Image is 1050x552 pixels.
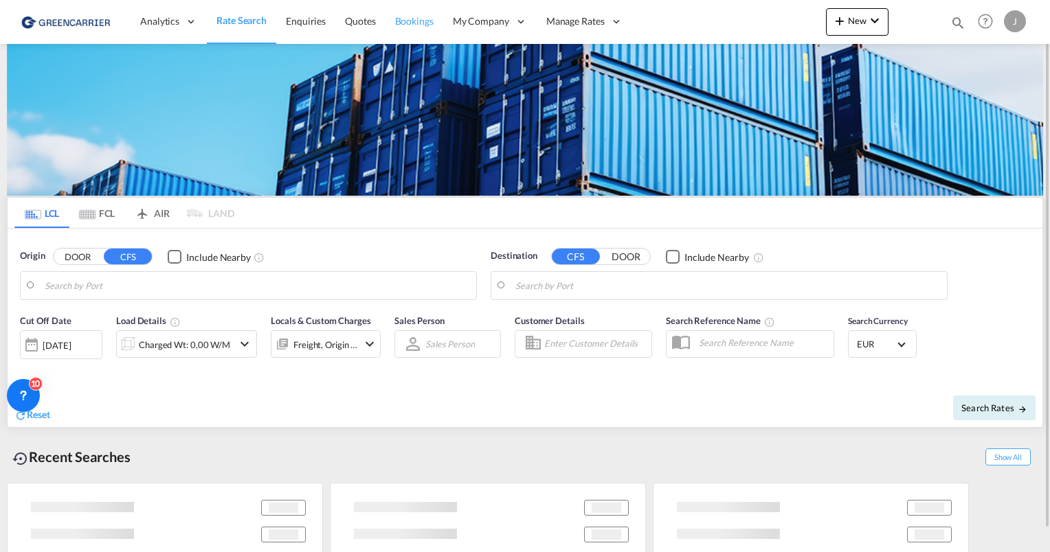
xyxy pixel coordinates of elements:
button: DOOR [54,249,102,265]
span: Quotes [345,15,375,27]
img: GreenCarrierFCL_LCL.png [7,44,1043,196]
span: Show All [985,448,1031,465]
md-tab-item: AIR [124,198,179,228]
span: Cut Off Date [20,315,71,326]
span: Load Details [116,315,181,326]
span: Help [974,10,997,33]
span: My Company [453,14,509,28]
span: Origin [20,249,45,263]
span: Rate Search [216,14,267,26]
span: Bookings [395,15,434,27]
md-tab-item: FCL [69,198,124,228]
md-icon: icon-arrow-right [1018,404,1027,414]
div: Freight Origin Destination [293,335,358,354]
md-select: Sales Person [424,334,476,354]
button: Search Ratesicon-arrow-right [953,395,1036,420]
div: Include Nearby [684,251,749,264]
md-icon: Your search will be saved by the below given name [764,317,775,327]
div: J [1004,10,1026,32]
md-pagination-wrapper: Use the left and right arrow keys to navigate between tabs [14,198,234,228]
div: Freight Origin Destinationicon-chevron-down [271,330,381,358]
span: Enquiries [286,15,326,27]
button: DOOR [602,249,650,265]
div: Include Nearby [186,251,251,264]
button: CFS [104,249,152,264]
div: Recent Searches [7,441,136,472]
md-icon: Chargeable Weight [170,317,181,327]
md-icon: icon-magnify [950,15,965,30]
md-datepicker: Select [20,358,30,376]
div: icon-magnify [950,15,965,36]
md-tab-item: LCL [14,198,69,228]
md-icon: Unchecked: Ignores neighbouring ports when fetching rates.Checked : Includes neighbouring ports w... [254,252,265,263]
md-icon: icon-plus 400-fg [831,12,848,29]
span: EUR [857,338,895,350]
button: CFS [552,249,600,264]
input: Enter Customer Details [544,334,647,354]
div: Charged Wt: 0,00 W/Micon-chevron-down [116,330,257,358]
span: Customer Details [515,315,584,326]
md-checkbox: Checkbox No Ink [168,249,251,264]
span: Locals & Custom Charges [271,315,371,326]
span: Destination [491,249,537,263]
div: Help [974,10,1004,34]
div: [DATE] [20,330,102,359]
span: Sales Person [394,315,445,326]
span: Reset [27,409,50,420]
div: Charged Wt: 0,00 W/M [139,335,230,354]
md-icon: icon-chevron-down [236,336,253,352]
span: New [831,15,883,26]
span: Search Rates [961,402,1027,413]
div: Origin DOOR CFS Checkbox No InkUnchecked: Ignores neighbouring ports when fetching rates.Checked ... [8,229,1042,427]
input: Search by Port [515,275,940,296]
md-icon: icon-backup-restore [12,450,29,467]
input: Search Reference Name [692,332,834,353]
button: icon-plus 400-fgNewicon-chevron-down [826,8,889,36]
md-checkbox: Checkbox No Ink [666,249,749,264]
md-select: Select Currency: € EUREuro [856,334,909,354]
input: Search by Port [45,275,469,296]
md-icon: icon-chevron-down [867,12,883,29]
span: Search Currency [848,316,908,326]
md-icon: icon-chevron-down [361,336,378,352]
md-icon: icon-refresh [14,409,27,422]
span: Search Reference Name [666,315,775,326]
md-icon: icon-airplane [134,205,150,216]
div: [DATE] [43,339,71,352]
md-icon: Unchecked: Ignores neighbouring ports when fetching rates.Checked : Includes neighbouring ports w... [753,252,764,263]
img: 1378a7308afe11ef83610d9e779c6b34.png [21,6,113,37]
div: icon-refreshReset [14,408,50,423]
span: Manage Rates [546,14,605,28]
span: Analytics [140,14,179,28]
